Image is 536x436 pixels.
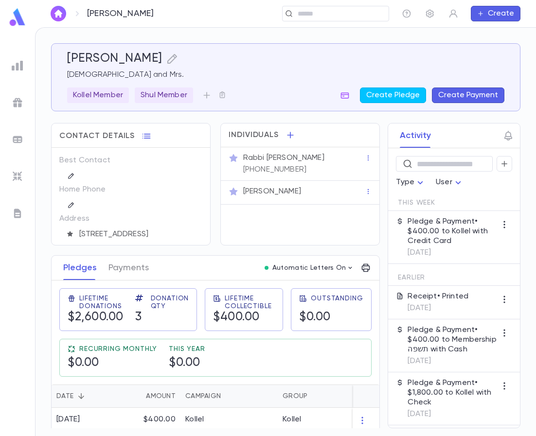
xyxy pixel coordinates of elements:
[68,310,124,325] h5: $2,600.00
[408,409,497,419] p: [DATE]
[67,87,129,103] div: Kollel Member
[79,345,157,353] span: Recurring Monthly
[299,310,331,325] h5: $0.00
[272,264,346,272] p: Automatic Letters On
[73,90,123,100] p: Kollel Member
[56,384,73,408] div: Date
[360,87,426,103] button: Create Pledge
[12,208,23,219] img: letters_grey.7941b92b52307dd3b8a917253454ce1c.svg
[408,292,468,301] p: Receipt • Printed
[59,131,135,141] span: Contact Details
[56,415,80,424] div: [DATE]
[278,384,351,408] div: Group
[396,173,426,192] div: Type
[59,182,115,197] p: Home Phone
[408,378,497,407] p: Pledge & Payment • $1,800.00 to Kollel with Check
[75,229,203,239] span: [STREET_ADDRESS]
[59,153,115,168] p: Best Contact
[283,384,307,408] div: Group
[68,356,99,370] h5: $0.00
[52,384,117,408] div: Date
[408,325,497,354] p: Pledge & Payment • $400.00 to Membership תשפה with Cash
[398,199,435,207] span: This Week
[229,130,279,140] span: Individuals
[471,6,520,21] button: Create
[141,90,187,100] p: Shul Member
[12,171,23,182] img: imports_grey.530a8a0e642e233f2baf0ef88e8c9fcb.svg
[396,178,414,186] span: Type
[59,241,115,257] p: Account ID
[8,8,27,27] img: logo
[146,384,176,408] div: Amount
[169,345,205,353] span: This Year
[408,248,497,258] p: [DATE]
[63,256,97,280] button: Pledges
[283,415,302,424] div: Kollel
[67,70,504,80] p: [DEMOGRAPHIC_DATA] and Mrs.
[351,384,446,408] div: Paid
[135,310,142,325] h5: 3
[400,123,431,148] button: Activity
[12,97,23,108] img: campaigns_grey.99e729a5f7ee94e3726e6486bddda8f1.svg
[243,165,306,174] p: [PHONE_NUMBER]
[185,384,221,408] div: Campaign
[225,295,275,310] span: Lifetime Collectible
[12,134,23,145] img: batches_grey.339ca447c9d9533ef1741baa751efc33.svg
[79,295,124,310] span: Lifetime Donations
[432,87,504,103] button: Create Payment
[243,153,324,163] p: Rabbi [PERSON_NAME]
[53,10,64,17] img: home_white.a664292cf8c1dea59945f0da9f25487c.svg
[108,256,149,280] button: Payments
[12,60,23,71] img: reports_grey.c525e4749d1bce6a11f5fe2a8de1b229.svg
[436,178,452,186] span: User
[59,211,115,227] p: Address
[213,310,260,325] h5: $400.00
[243,187,301,196] p: [PERSON_NAME]
[311,295,363,302] span: Outstanding
[408,217,497,246] p: Pledge & Payment • $400.00 to Kollel with Credit Card
[185,415,204,424] div: Kollel
[261,261,358,275] button: Automatic Letters On
[117,408,180,434] div: $400.00
[436,173,464,192] div: User
[73,388,89,404] button: Sort
[117,384,180,408] div: Amount
[180,384,278,408] div: Campaign
[151,295,189,310] span: Donation Qty
[67,52,162,66] h5: [PERSON_NAME]
[398,274,425,281] span: Earlier
[408,303,468,313] p: [DATE]
[169,356,200,370] h5: $0.00
[408,356,497,366] p: [DATE]
[87,8,154,19] p: [PERSON_NAME]
[135,87,193,103] div: Shul Member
